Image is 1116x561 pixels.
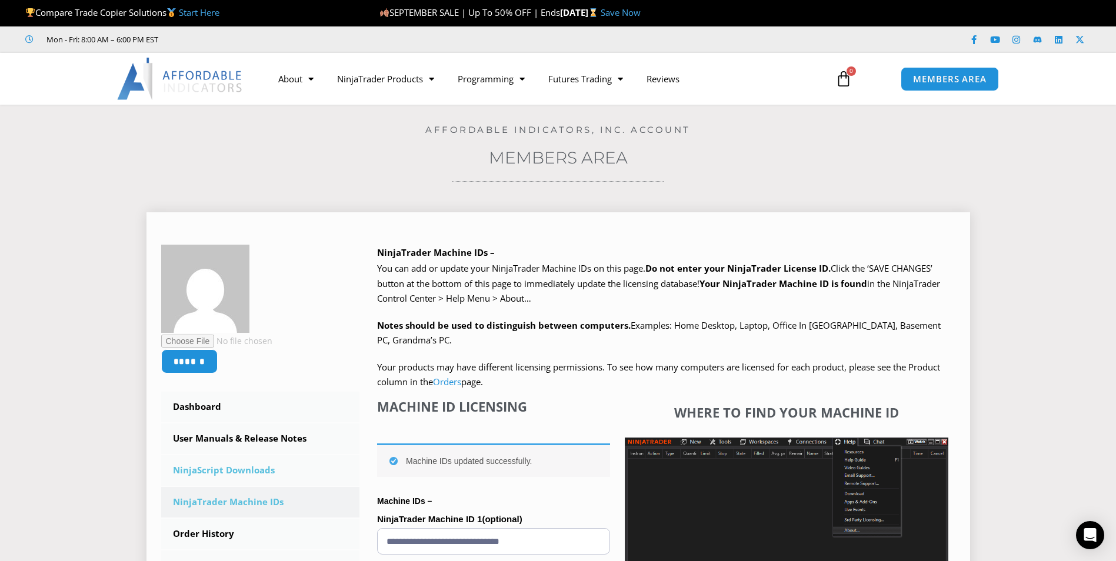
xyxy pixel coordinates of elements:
span: (optional) [482,514,522,524]
a: User Manuals & Release Notes [161,423,360,454]
strong: [DATE] [560,6,601,18]
a: Programming [446,65,537,92]
a: Reviews [635,65,691,92]
a: Futures Trading [537,65,635,92]
span: MEMBERS AREA [913,75,987,84]
a: NinjaTrader Machine IDs [161,487,360,517]
nav: Menu [266,65,822,92]
span: 0 [847,66,856,76]
a: Start Here [179,6,219,18]
span: Examples: Home Desktop, Laptop, Office In [GEOGRAPHIC_DATA], Basement PC, Grandma’s PC. [377,319,941,346]
b: NinjaTrader Machine IDs – [377,246,495,258]
a: NinjaScript Downloads [161,455,360,486]
strong: Your NinjaTrader Machine ID is found [699,278,867,289]
a: Order History [161,519,360,549]
div: Machine IDs updated successfully. [377,443,610,477]
iframe: Customer reviews powered by Trustpilot [175,34,351,45]
strong: Notes should be used to distinguish between computers. [377,319,631,331]
span: Your products may have different licensing permissions. To see how many computers are licensed fo... [377,361,940,388]
h4: Where to find your Machine ID [625,405,948,420]
img: 🥇 [167,8,176,17]
img: LogoAI | Affordable Indicators – NinjaTrader [117,58,244,100]
strong: Machine IDs – [377,496,432,506]
a: About [266,65,325,92]
span: Compare Trade Copier Solutions [25,6,219,18]
a: Save Now [601,6,641,18]
a: 0 [818,62,870,96]
a: Affordable Indicators, Inc. Account [425,124,691,135]
span: Click the ‘SAVE CHANGES’ button at the bottom of this page to immediately update the licensing da... [377,262,940,304]
a: Members Area [489,148,628,168]
a: Dashboard [161,392,360,422]
div: Open Intercom Messenger [1076,521,1104,549]
a: Orders [433,376,461,388]
span: You can add or update your NinjaTrader Machine IDs on this page. [377,262,645,274]
img: 🏆 [26,8,35,17]
img: 🍂 [380,8,389,17]
span: SEPTEMBER SALE | Up To 50% OFF | Ends [379,6,560,18]
label: NinjaTrader Machine ID 1 [377,510,610,528]
img: ⌛ [589,8,598,17]
a: NinjaTrader Products [325,65,446,92]
h4: Machine ID Licensing [377,399,610,414]
img: 5bf2ea20db9f752674a9f6902c51d781841d11f9f519996ecacb989455cd57cc [161,245,249,333]
span: Mon - Fri: 8:00 AM – 6:00 PM EST [44,32,158,46]
a: MEMBERS AREA [901,67,999,91]
b: Do not enter your NinjaTrader License ID. [645,262,831,274]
